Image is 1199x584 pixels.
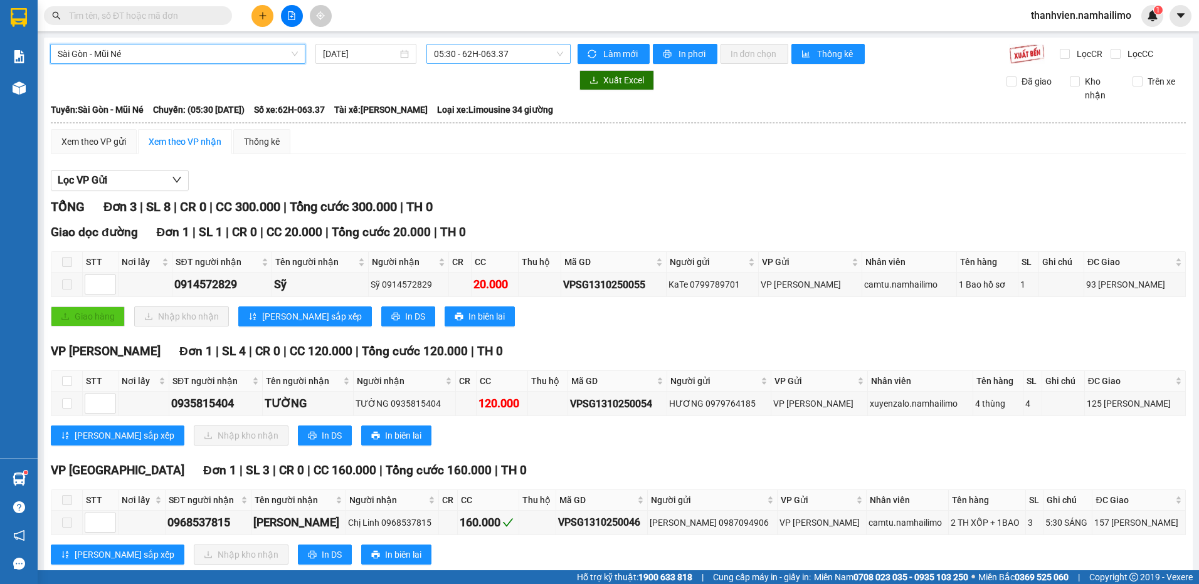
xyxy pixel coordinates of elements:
span: thanhvien.namhailimo [1021,8,1141,23]
span: Miền Nam [814,570,968,584]
th: STT [83,252,119,273]
span: message [13,558,25,570]
span: Người gửi [670,374,758,388]
span: 1 [1156,6,1160,14]
span: ĐC Giao [1096,493,1172,507]
span: printer [455,312,463,322]
span: CC 20.000 [267,225,322,239]
span: Tên người nhận [266,374,341,388]
div: VP [PERSON_NAME] [120,11,221,41]
button: file-add [281,5,303,27]
span: | [356,344,359,358]
div: 1 [1020,278,1037,291]
span: ĐC Giao [1087,255,1173,269]
span: | [283,199,287,214]
div: Thống kê [244,135,280,149]
span: ĐC Giao [1088,374,1173,388]
th: CR [439,490,458,511]
span: Sài Gòn - Mũi Né [58,44,298,63]
div: 1 Bao hồ sơ [959,278,1017,291]
span: Đơn 1 [179,344,213,358]
div: 2 TH XỐP + 1BAO [951,516,1023,529]
span: CR 0 [180,199,206,214]
div: [PERSON_NAME] 0987094906 [650,516,775,529]
td: TƯỜNG [263,392,354,416]
div: [PERSON_NAME] [253,514,344,531]
div: VP [PERSON_NAME] [779,516,864,529]
th: CR [456,371,477,392]
span: SĐT người nhận [169,493,238,507]
strong: 0369 525 060 [1015,572,1069,582]
span: Mã GD [571,374,654,388]
div: 0949944753 [11,71,111,88]
span: | [193,225,196,239]
th: CC [477,371,528,392]
button: sort-ascending[PERSON_NAME] sắp xếp [238,306,372,326]
div: camtu.namhailimo [869,516,946,529]
td: VP Phạm Ngũ Lão [759,273,862,297]
span: Loại xe: Limousine 34 giường [437,103,553,117]
span: | [209,199,213,214]
div: 4 [1025,397,1040,410]
span: 05:30 - 62H-063.37 [434,44,564,63]
div: VPSG1310250046 [558,514,645,530]
span: Tên người nhận [255,493,334,507]
th: STT [83,490,119,511]
span: SL 4 [222,344,246,358]
span: | [495,463,498,477]
span: printer [663,50,673,60]
span: In biên lai [385,429,421,442]
span: TH 0 [477,344,503,358]
span: Người gửi [651,493,764,507]
div: HƯƠNG 0979764185 [669,397,769,410]
div: camtu.namhailimo [864,278,954,291]
span: Lọc CC [1122,47,1155,61]
th: Ghi chú [1039,252,1084,273]
span: | [471,344,474,358]
div: 0914572829 [174,276,269,293]
span: | [283,344,287,358]
span: CC 120.000 [290,344,352,358]
span: Tổng cước 300.000 [290,199,397,214]
th: Thu hộ [528,371,568,392]
td: Chị Linh [251,511,347,535]
button: downloadNhập kho nhận [194,425,288,446]
button: sort-ascending[PERSON_NAME] sắp xếp [51,425,184,446]
div: 160.000 [460,514,517,531]
span: | [140,199,143,214]
button: printerIn DS [381,306,435,326]
span: printer [371,431,380,441]
span: sort-ascending [248,312,257,322]
span: check [502,517,514,528]
span: Gửi: [11,12,30,25]
span: Nhận: [120,12,150,25]
span: | [216,344,219,358]
span: printer [391,312,400,322]
button: downloadNhập kho nhận [134,306,229,326]
span: In phơi [679,47,707,61]
span: Tài xế: [PERSON_NAME] [334,103,428,117]
div: KaTe 0799789701 [668,278,756,291]
div: 3 [1028,516,1041,529]
span: copyright [1129,573,1138,581]
span: printer [308,431,317,441]
div: Sỹ [274,276,367,293]
span: search [52,11,61,20]
span: [PERSON_NAME] sắp xếp [75,548,174,561]
div: VP [PERSON_NAME] [773,397,865,410]
span: | [273,463,276,477]
th: Tên hàng [949,490,1026,511]
td: VPSG1310250055 [561,273,667,297]
span: Lọc CR [1072,47,1104,61]
span: CR 0 [279,463,304,477]
span: | [400,199,403,214]
input: Tìm tên, số ĐT hoặc mã đơn [69,9,217,23]
span: printer [308,550,317,560]
span: VP [PERSON_NAME] [51,344,161,358]
div: 0968537815 [167,514,249,531]
button: printerIn phơi [653,44,717,64]
td: 0935815404 [169,392,263,416]
th: Thu hộ [519,252,561,273]
img: solution-icon [13,50,26,63]
div: VPSG1310250054 [570,396,665,412]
